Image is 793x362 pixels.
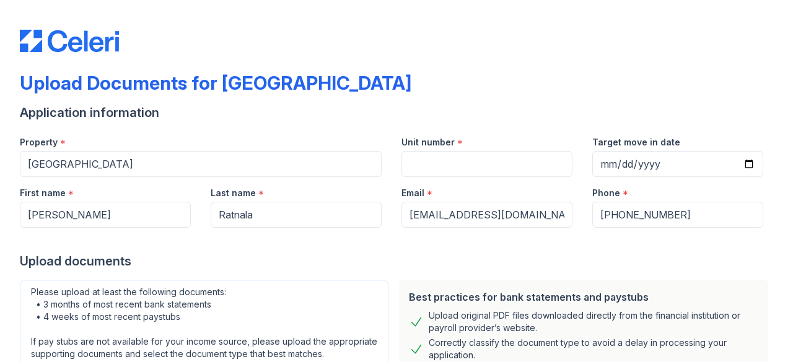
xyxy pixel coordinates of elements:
div: Upload documents [20,252,773,270]
label: Email [401,187,424,199]
div: Upload Documents for [GEOGRAPHIC_DATA] [20,72,411,94]
div: Best practices for bank statements and paystubs [409,290,758,304]
div: Upload original PDF files downloaded directly from the financial institution or payroll provider’... [429,309,758,334]
label: Property [20,136,58,149]
div: Correctly classify the document type to avoid a delay in processing your application. [429,337,758,361]
div: Application information [20,104,773,121]
label: Target move in date [592,136,680,149]
label: Unit number [401,136,455,149]
img: CE_Logo_Blue-a8612792a0a2168367f1c8372b55b34899dd931a85d93a1a3d3e32e68fde9ad4.png [20,30,119,52]
label: Last name [211,187,256,199]
label: Phone [592,187,620,199]
label: First name [20,187,66,199]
